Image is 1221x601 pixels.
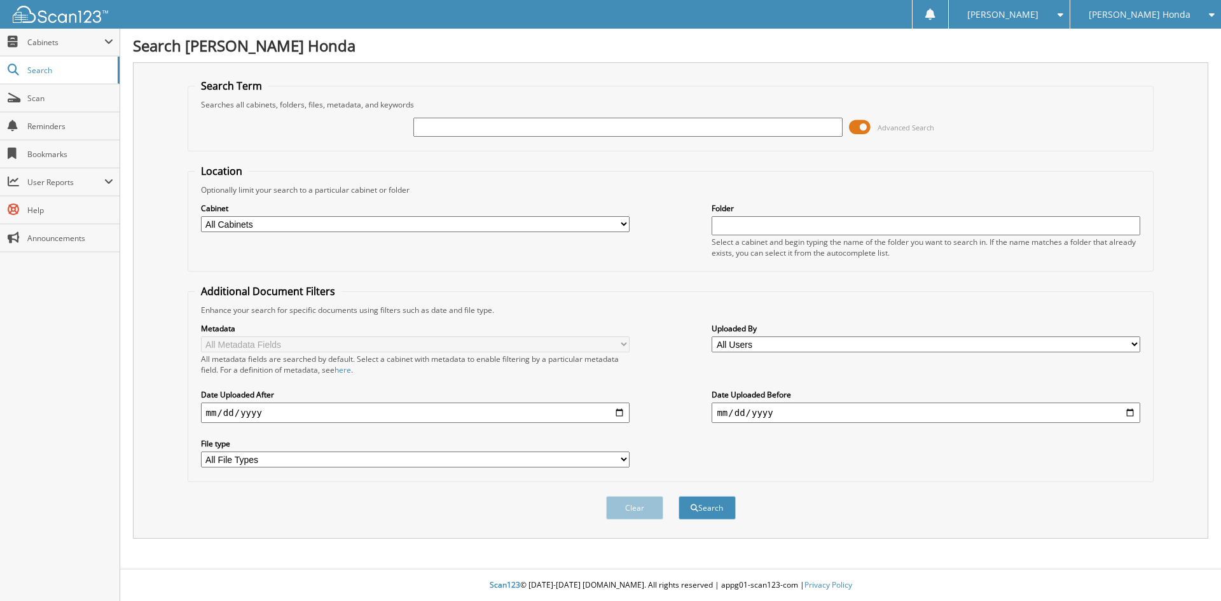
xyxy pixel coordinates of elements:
[13,6,108,23] img: scan123-logo-white.svg
[201,354,630,375] div: All metadata fields are searched by default. Select a cabinet with metadata to enable filtering b...
[606,496,663,520] button: Clear
[878,123,934,132] span: Advanced Search
[195,284,341,298] legend: Additional Document Filters
[679,496,736,520] button: Search
[27,149,113,160] span: Bookmarks
[712,323,1140,334] label: Uploaded By
[712,203,1140,214] label: Folder
[195,79,268,93] legend: Search Term
[195,305,1147,315] div: Enhance your search for specific documents using filters such as date and file type.
[201,203,630,214] label: Cabinet
[490,579,520,590] span: Scan123
[120,570,1221,601] div: © [DATE]-[DATE] [DOMAIN_NAME]. All rights reserved | appg01-scan123-com |
[27,121,113,132] span: Reminders
[712,403,1140,423] input: end
[967,11,1038,18] span: [PERSON_NAME]
[201,389,630,400] label: Date Uploaded After
[201,323,630,334] label: Metadata
[712,237,1140,258] div: Select a cabinet and begin typing the name of the folder you want to search in. If the name match...
[335,364,351,375] a: here
[27,93,113,104] span: Scan
[804,579,852,590] a: Privacy Policy
[195,184,1147,195] div: Optionally limit your search to a particular cabinet or folder
[201,403,630,423] input: start
[712,389,1140,400] label: Date Uploaded Before
[1089,11,1190,18] span: [PERSON_NAME] Honda
[27,205,113,216] span: Help
[27,177,104,188] span: User Reports
[133,35,1208,56] h1: Search [PERSON_NAME] Honda
[195,99,1147,110] div: Searches all cabinets, folders, files, metadata, and keywords
[195,164,249,178] legend: Location
[27,37,104,48] span: Cabinets
[201,438,630,449] label: File type
[27,233,113,244] span: Announcements
[27,65,111,76] span: Search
